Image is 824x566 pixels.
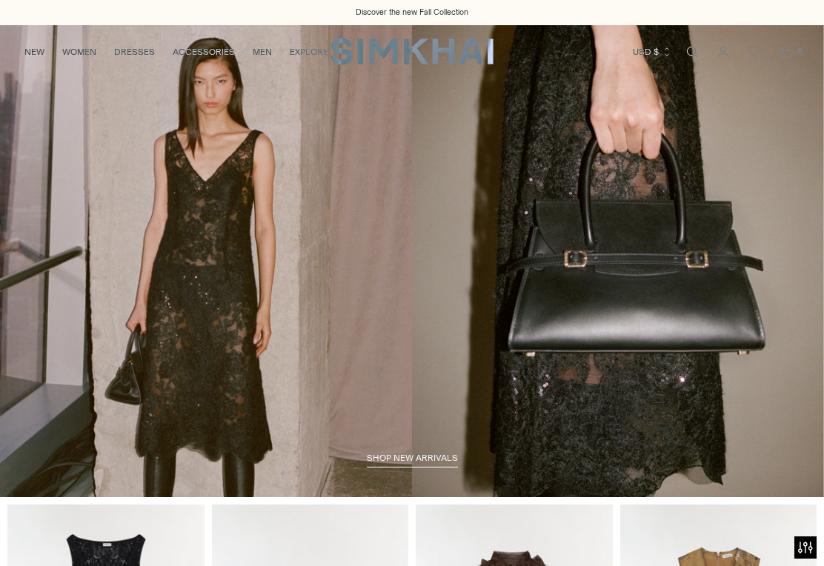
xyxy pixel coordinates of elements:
[633,36,672,68] button: USD $
[114,36,155,68] a: DRESSES
[24,36,44,68] a: NEW
[367,453,458,463] span: shop new arrivals
[356,7,468,19] a: Discover the new Fall Collection
[173,36,235,68] a: ACCESSORIES
[771,37,800,67] a: Open cart modal
[793,44,806,58] span: 0
[62,36,96,68] a: WOMEN
[708,37,738,67] a: Go to the account page
[290,36,328,68] a: EXPLORE
[330,37,494,66] a: SIMKHAI
[677,37,707,67] a: Open search modal
[253,36,272,68] a: MEN
[740,37,769,67] a: Wishlist
[367,453,458,467] a: shop new arrivals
